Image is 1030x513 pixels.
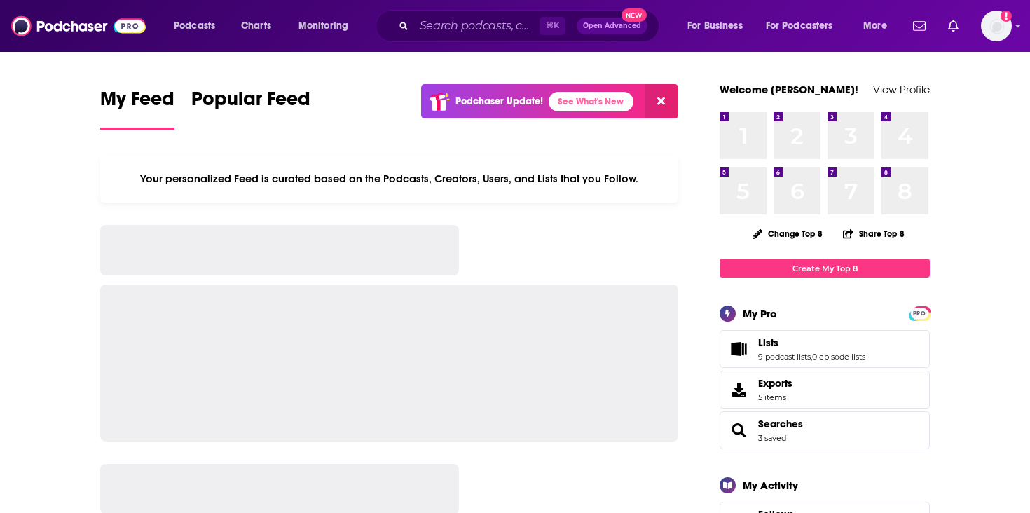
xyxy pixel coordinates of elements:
[720,330,930,368] span: Lists
[758,352,811,362] a: 9 podcast lists
[720,411,930,449] span: Searches
[289,15,366,37] button: open menu
[725,420,753,440] a: Searches
[622,8,647,22] span: New
[758,418,803,430] a: Searches
[758,336,865,349] a: Lists
[757,15,853,37] button: open menu
[298,16,348,36] span: Monitoring
[758,377,792,390] span: Exports
[725,339,753,359] a: Lists
[720,259,930,278] a: Create My Top 8
[389,10,673,42] div: Search podcasts, credits, & more...
[863,16,887,36] span: More
[100,87,174,130] a: My Feed
[853,15,905,37] button: open menu
[981,11,1012,41] img: User Profile
[174,16,215,36] span: Podcasts
[583,22,641,29] span: Open Advanced
[455,95,543,107] p: Podchaser Update!
[540,17,565,35] span: ⌘ K
[911,308,928,318] a: PRO
[758,433,786,443] a: 3 saved
[811,352,812,362] span: ,
[164,15,233,37] button: open menu
[907,14,931,38] a: Show notifications dropdown
[191,87,310,119] span: Popular Feed
[812,352,865,362] a: 0 episode lists
[758,392,792,402] span: 5 items
[873,83,930,96] a: View Profile
[842,220,905,247] button: Share Top 8
[743,479,798,492] div: My Activity
[678,15,760,37] button: open menu
[577,18,647,34] button: Open AdvancedNew
[191,87,310,130] a: Popular Feed
[414,15,540,37] input: Search podcasts, credits, & more...
[232,15,280,37] a: Charts
[911,308,928,319] span: PRO
[720,371,930,409] a: Exports
[100,155,678,203] div: Your personalized Feed is curated based on the Podcasts, Creators, Users, and Lists that you Follow.
[981,11,1012,41] span: Logged in as derettb
[744,225,831,242] button: Change Top 8
[241,16,271,36] span: Charts
[687,16,743,36] span: For Business
[720,83,858,96] a: Welcome [PERSON_NAME]!
[1001,11,1012,22] svg: Add a profile image
[100,87,174,119] span: My Feed
[981,11,1012,41] button: Show profile menu
[758,336,778,349] span: Lists
[11,13,146,39] img: Podchaser - Follow, Share and Rate Podcasts
[942,14,964,38] a: Show notifications dropdown
[549,92,633,111] a: See What's New
[725,380,753,399] span: Exports
[743,307,777,320] div: My Pro
[766,16,833,36] span: For Podcasters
